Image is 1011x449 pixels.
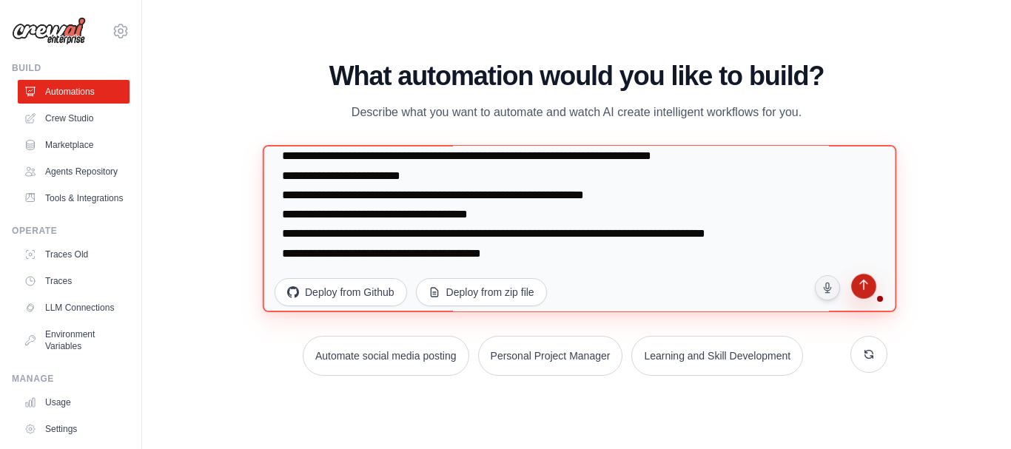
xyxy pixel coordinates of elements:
button: Deploy from zip file [416,278,547,306]
a: Settings [18,417,130,441]
a: Traces [18,269,130,293]
button: Learning and Skill Development [631,336,803,376]
a: Automations [18,80,130,104]
button: Personal Project Manager [478,336,623,376]
a: Marketplace [18,133,130,157]
a: LLM Connections [18,296,130,320]
h1: What automation would you like to build? [266,61,887,91]
p: Describe what you want to automate and watch AI create intelligent workflows for you. [328,103,825,122]
a: Crew Studio [18,107,130,130]
iframe: Chat Widget [937,378,1011,449]
div: Manage [12,373,130,385]
div: Operate [12,225,130,237]
div: Build [12,62,130,74]
a: Agents Repository [18,160,130,183]
button: Automate social media posting [303,336,469,376]
img: Logo [12,17,86,45]
a: Environment Variables [18,323,130,358]
a: Traces Old [18,243,130,266]
button: Deploy from Github [275,278,407,306]
a: Usage [18,391,130,414]
a: Tools & Integrations [18,186,130,210]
